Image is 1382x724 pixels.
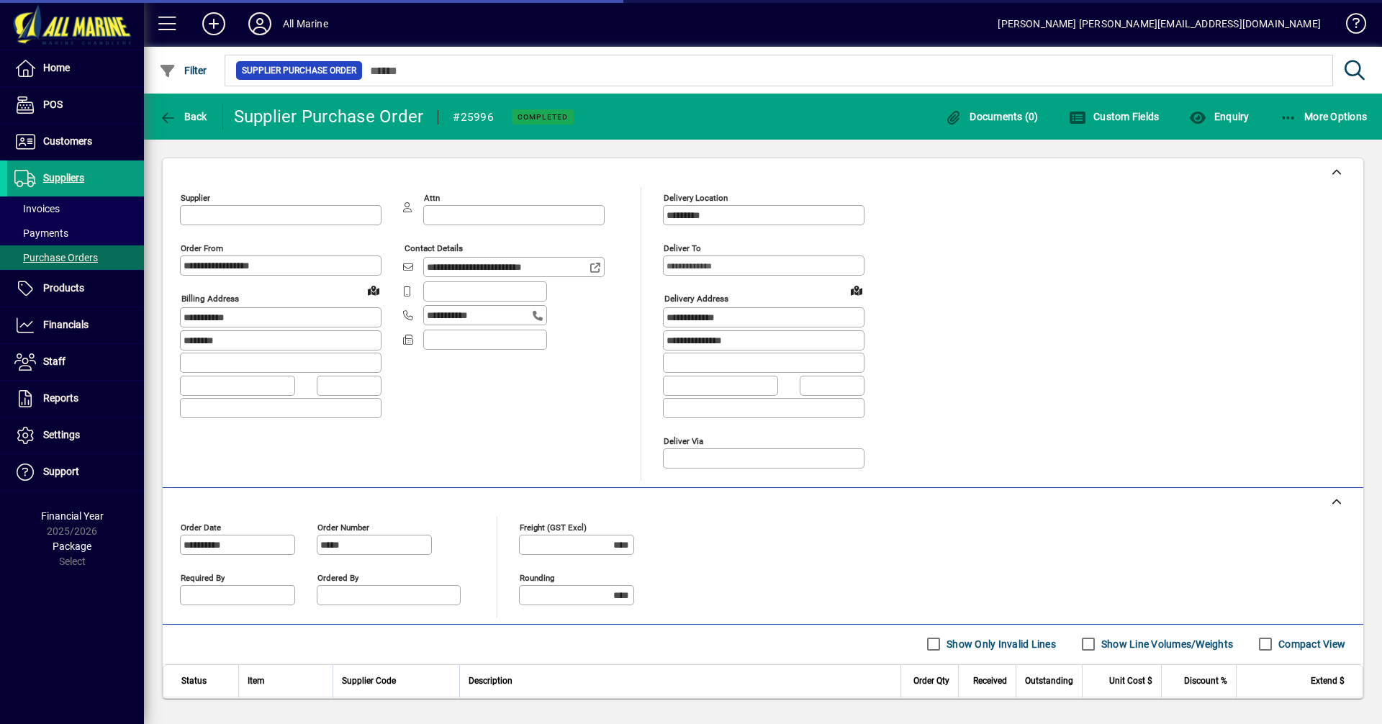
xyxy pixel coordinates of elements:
[53,540,91,552] span: Package
[518,112,568,122] span: Completed
[944,637,1056,651] label: Show Only Invalid Lines
[43,62,70,73] span: Home
[181,522,221,532] mat-label: Order date
[234,105,424,128] div: Supplier Purchase Order
[7,196,144,221] a: Invoices
[1025,673,1073,689] span: Outstanding
[1335,3,1364,50] a: Knowledge Base
[181,243,223,253] mat-label: Order from
[520,522,587,532] mat-label: Freight (GST excl)
[664,193,728,203] mat-label: Delivery Location
[1109,673,1152,689] span: Unit Cost $
[998,12,1321,35] div: [PERSON_NAME] [PERSON_NAME][EMAIL_ADDRESS][DOMAIN_NAME]
[43,429,80,440] span: Settings
[181,572,225,582] mat-label: Required by
[43,135,92,147] span: Customers
[362,279,385,302] a: View on map
[283,12,328,35] div: All Marine
[155,58,211,83] button: Filter
[317,572,358,582] mat-label: Ordered by
[7,307,144,343] a: Financials
[913,673,949,689] span: Order Qty
[7,417,144,453] a: Settings
[43,99,63,110] span: POS
[7,381,144,417] a: Reports
[317,522,369,532] mat-label: Order number
[242,63,356,78] span: Supplier Purchase Order
[43,392,78,404] span: Reports
[7,271,144,307] a: Products
[43,282,84,294] span: Products
[1098,637,1233,651] label: Show Line Volumes/Weights
[237,11,283,37] button: Profile
[7,221,144,245] a: Payments
[159,65,207,76] span: Filter
[14,203,60,214] span: Invoices
[1065,104,1163,130] button: Custom Fields
[14,227,68,239] span: Payments
[845,279,868,302] a: View on map
[1275,637,1345,651] label: Compact View
[664,243,701,253] mat-label: Deliver To
[1185,104,1252,130] button: Enquiry
[469,673,512,689] span: Description
[7,245,144,270] a: Purchase Orders
[973,673,1007,689] span: Received
[7,454,144,490] a: Support
[43,172,84,184] span: Suppliers
[43,319,89,330] span: Financials
[43,466,79,477] span: Support
[41,510,104,522] span: Financial Year
[1311,673,1345,689] span: Extend $
[159,111,207,122] span: Back
[1069,111,1160,122] span: Custom Fields
[664,435,703,445] mat-label: Deliver via
[181,193,210,203] mat-label: Supplier
[7,87,144,123] a: POS
[1189,111,1249,122] span: Enquiry
[342,673,396,689] span: Supplier Code
[14,252,98,263] span: Purchase Orders
[191,11,237,37] button: Add
[945,111,1039,122] span: Documents (0)
[155,104,211,130] button: Back
[43,356,66,367] span: Staff
[7,124,144,160] a: Customers
[1276,104,1371,130] button: More Options
[424,193,440,203] mat-label: Attn
[248,673,265,689] span: Item
[1280,111,1368,122] span: More Options
[1184,673,1227,689] span: Discount %
[941,104,1042,130] button: Documents (0)
[453,106,494,129] div: #25996
[181,673,207,689] span: Status
[144,104,223,130] app-page-header-button: Back
[7,50,144,86] a: Home
[520,572,554,582] mat-label: Rounding
[7,344,144,380] a: Staff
